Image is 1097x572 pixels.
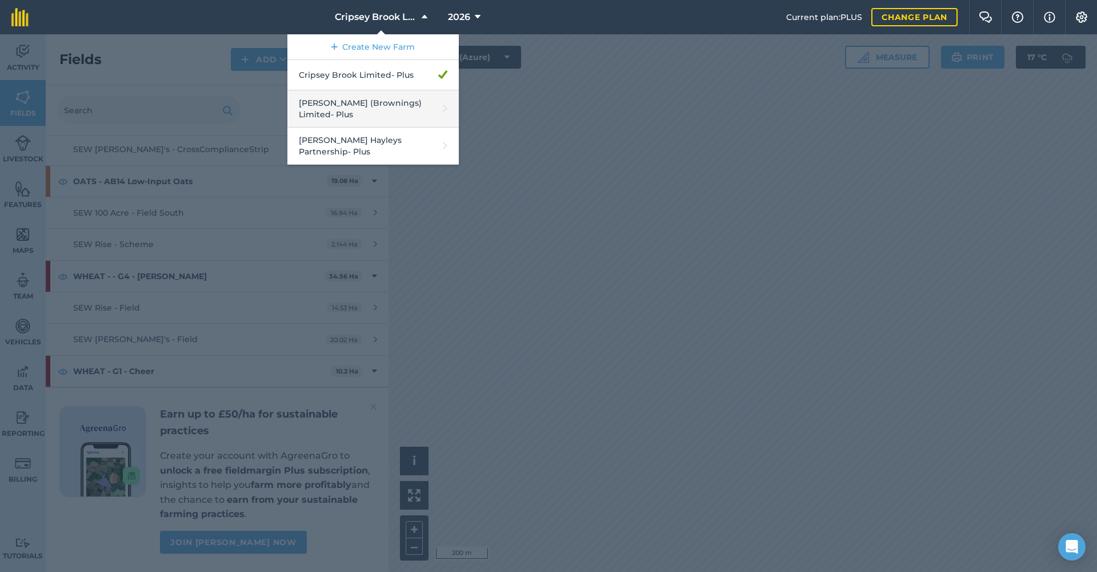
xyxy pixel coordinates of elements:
[979,11,992,23] img: Two speech bubbles overlapping with the left bubble in the forefront
[1011,11,1024,23] img: A question mark icon
[1075,11,1088,23] img: A cog icon
[287,34,459,60] a: Create New Farm
[287,60,459,90] a: Cripsey Brook Limited- Plus
[1044,10,1055,24] img: svg+xml;base64,PHN2ZyB4bWxucz0iaHR0cDovL3d3dy53My5vcmcvMjAwMC9zdmciIHdpZHRoPSIxNyIgaGVpZ2h0PSIxNy...
[287,90,459,128] a: [PERSON_NAME] (Brownings) Limited- Plus
[871,8,958,26] a: Change plan
[448,10,470,24] span: 2026
[786,11,862,23] span: Current plan : PLUS
[1058,533,1086,561] div: Open Intercom Messenger
[335,10,417,24] span: Cripsey Brook Limited
[287,128,459,165] a: [PERSON_NAME] Hayleys Partnership- Plus
[11,8,29,26] img: fieldmargin Logo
